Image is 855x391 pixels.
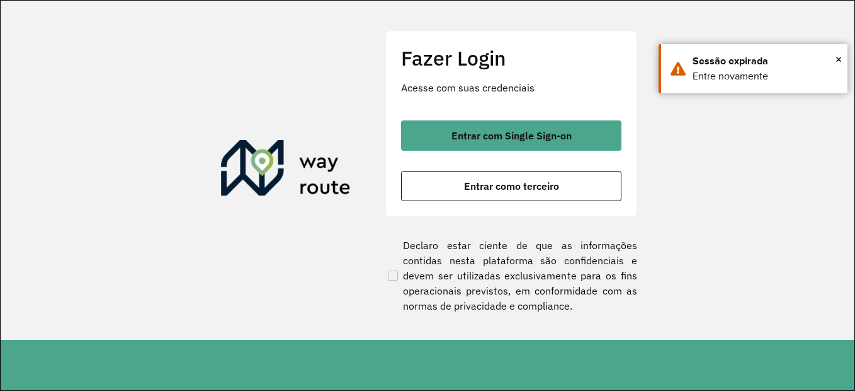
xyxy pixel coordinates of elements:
button: button [401,120,621,151]
button: button [401,171,621,201]
p: Acesse com suas credenciais [401,80,621,95]
h2: Fazer Login [401,46,621,70]
span: Entrar com Single Sign-on [451,131,572,141]
div: Entre novamente [693,69,838,84]
span: × [835,50,842,69]
button: Close [835,50,842,69]
label: Declaro estar ciente de que as informações contidas nesta plataforma são confidenciais e devem se... [385,238,637,313]
span: Entrar como terceiro [464,181,559,191]
div: Sessão expirada [693,54,838,69]
img: Roteirizador AmbevTech [221,140,351,201]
